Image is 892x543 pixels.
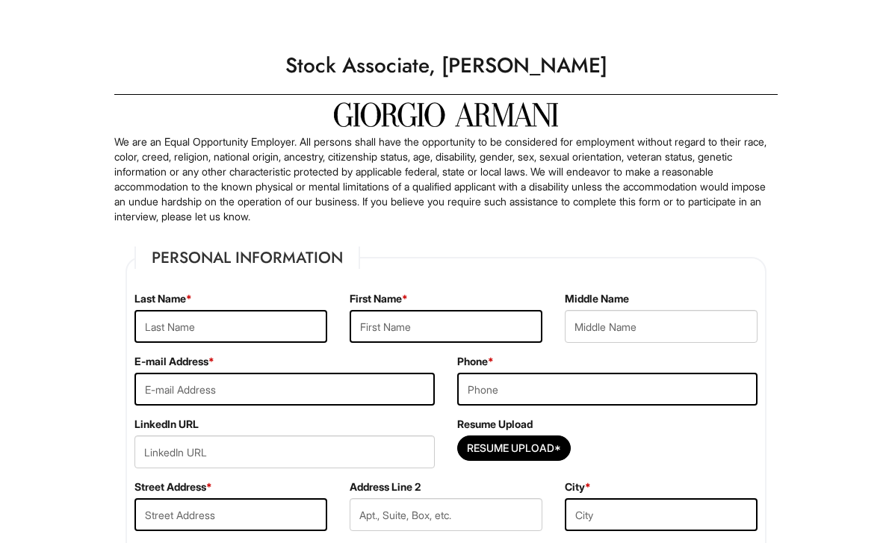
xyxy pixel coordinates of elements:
input: Street Address [134,498,327,531]
label: First Name [350,291,408,306]
label: City [565,480,591,494]
input: Phone [457,373,758,406]
input: E-mail Address [134,373,435,406]
input: Last Name [134,310,327,343]
label: LinkedIn URL [134,417,199,432]
h1: Stock Associate, [PERSON_NAME] [107,45,785,87]
label: Last Name [134,291,192,306]
img: Giorgio Armani [334,102,558,127]
label: Middle Name [565,291,629,306]
input: First Name [350,310,542,343]
input: City [565,498,758,531]
input: Apt., Suite, Box, etc. [350,498,542,531]
p: We are an Equal Opportunity Employer. All persons shall have the opportunity to be considered for... [114,134,778,224]
input: LinkedIn URL [134,435,435,468]
label: Resume Upload [457,417,533,432]
legend: Personal Information [134,246,360,269]
label: E-mail Address [134,354,214,369]
label: Phone [457,354,494,369]
label: Street Address [134,480,212,494]
input: Middle Name [565,310,758,343]
button: Resume Upload*Resume Upload* [457,435,571,461]
label: Address Line 2 [350,480,421,494]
